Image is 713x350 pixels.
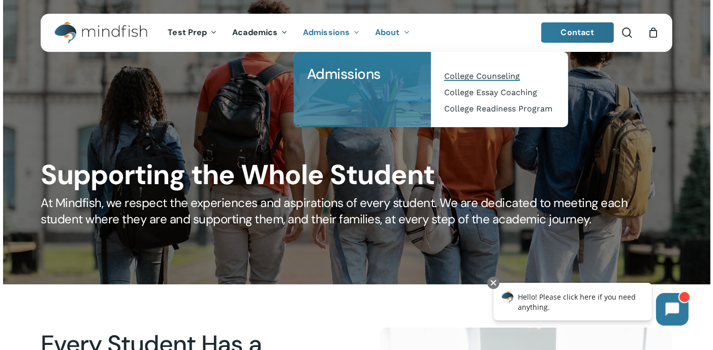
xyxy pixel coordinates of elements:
a: Cart [647,27,659,38]
span: Admissions [307,65,381,83]
a: Test Prep [160,28,225,37]
span: Test Prep [168,27,207,38]
span: About [375,27,400,38]
span: College Counseling [444,71,520,81]
a: Admissions [304,62,421,86]
h1: Supporting the Whole Student [41,159,672,191]
a: College Essay Coaching [441,84,558,101]
h5: At Mindfish, we respect the experiences and aspirations of every student. We are dedicated to mee... [41,195,672,227]
a: Academics [225,28,295,37]
nav: Main Menu [160,14,417,52]
span: College Readiness Program [444,104,552,113]
a: College Readiness Program [441,101,558,117]
header: Main Menu [41,14,672,52]
span: Academics [232,27,277,38]
a: Admissions [295,28,367,37]
a: Contact [541,22,614,43]
span: College Essay Coaching [444,87,537,97]
span: Admissions [303,27,350,38]
a: About [367,28,418,37]
a: College Counseling [441,68,558,84]
iframe: Chatbot [483,275,699,336]
span: Contact [561,27,595,38]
